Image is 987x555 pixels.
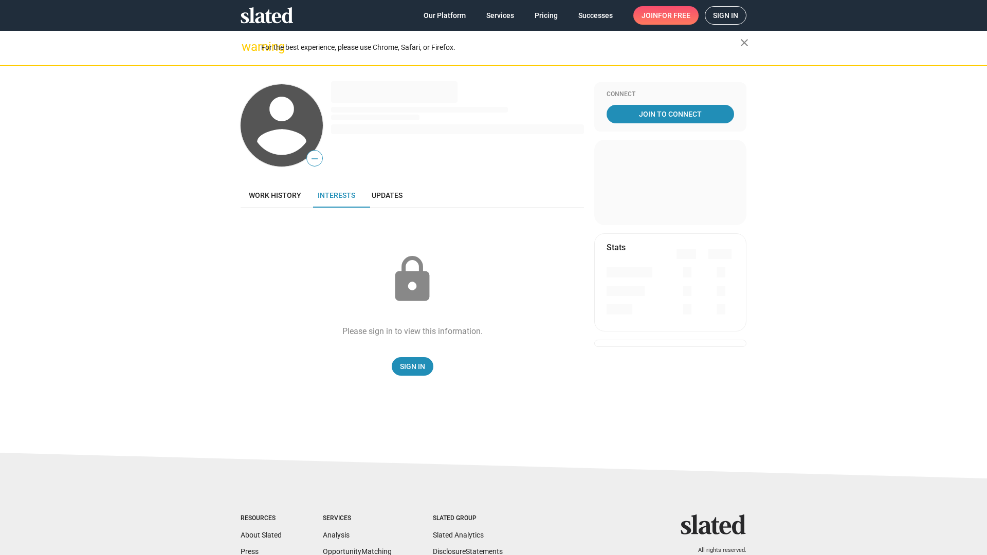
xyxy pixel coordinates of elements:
[607,90,734,99] div: Connect
[363,183,411,208] a: Updates
[323,531,350,539] a: Analysis
[705,6,746,25] a: Sign in
[633,6,699,25] a: Joinfor free
[535,6,558,25] span: Pricing
[318,191,355,199] span: Interests
[307,152,322,165] span: —
[400,357,425,376] span: Sign In
[392,357,433,376] a: Sign In
[713,7,738,24] span: Sign in
[241,531,282,539] a: About Slated
[570,6,621,25] a: Successes
[607,105,734,123] a: Join To Connect
[342,326,483,337] div: Please sign in to view this information.
[738,36,751,49] mat-icon: close
[424,6,466,25] span: Our Platform
[241,183,309,208] a: Work history
[309,183,363,208] a: Interests
[249,191,301,199] span: Work history
[578,6,613,25] span: Successes
[261,41,740,54] div: For the best experience, please use Chrome, Safari, or Firefox.
[526,6,566,25] a: Pricing
[609,105,732,123] span: Join To Connect
[242,41,254,53] mat-icon: warning
[433,514,503,523] div: Slated Group
[658,6,690,25] span: for free
[478,6,522,25] a: Services
[323,514,392,523] div: Services
[372,191,403,199] span: Updates
[387,254,438,305] mat-icon: lock
[241,514,282,523] div: Resources
[433,531,484,539] a: Slated Analytics
[486,6,514,25] span: Services
[415,6,474,25] a: Our Platform
[607,242,626,253] mat-card-title: Stats
[642,6,690,25] span: Join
